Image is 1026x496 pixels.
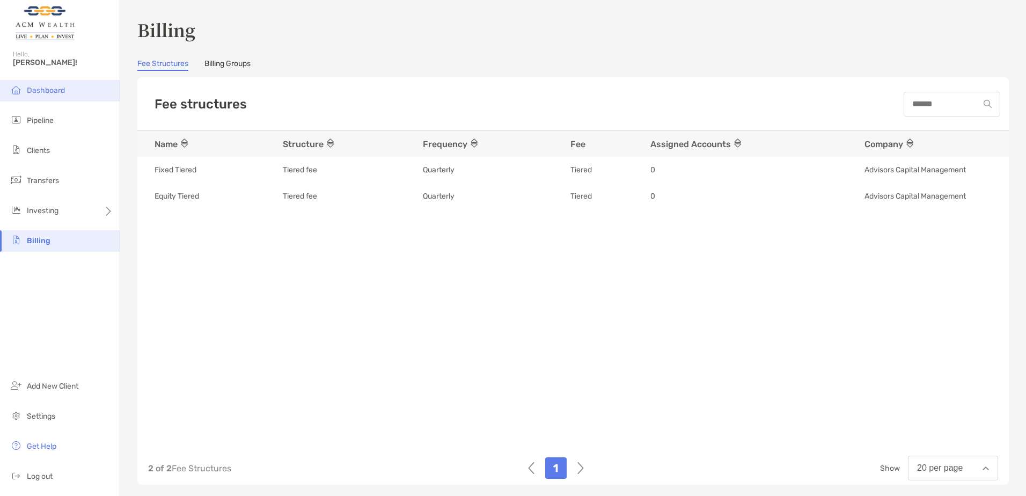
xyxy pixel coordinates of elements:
p: Fee Structures [148,462,231,475]
span: Advisors Capital Management [864,191,966,201]
span: Tiered fee [283,191,317,201]
img: billing icon [10,234,23,246]
img: input icon [984,100,992,108]
img: settings icon [10,409,23,422]
span: Investing [27,206,58,215]
span: Clients [27,146,50,155]
span: Billing [27,236,50,245]
a: Billing Groups [204,59,251,71]
img: sort icon [734,138,741,148]
span: Transfers [27,176,59,185]
span: Company [864,138,917,149]
img: sort icon [906,138,913,148]
span: Show [880,464,900,473]
img: dashboard icon [10,83,23,96]
img: left-arrow [528,457,534,479]
img: logout icon [10,469,23,482]
img: right-arrow [577,457,584,479]
h5: Fee structures [155,97,247,112]
p: Equity Tiered [155,189,199,203]
span: Quarterly [423,191,455,201]
img: add_new_client icon [10,379,23,392]
img: Open dropdown arrow [983,466,989,470]
span: Frequency [423,138,481,149]
span: Quarterly [423,165,455,175]
span: 2 of 2 [148,463,172,473]
img: sort icon [471,138,478,148]
span: Pipeline [27,116,54,125]
img: pipeline icon [10,113,23,126]
span: 0 [650,191,655,201]
span: 0 [650,165,655,175]
h3: Billing [137,17,1009,42]
span: Get Help [27,442,56,451]
img: Zoe Logo [13,4,77,43]
span: Tiered [570,165,592,175]
img: sort icon [181,138,188,148]
button: 20 per page [908,456,998,480]
span: Structure [283,138,337,149]
span: Fee [570,138,585,149]
span: Name [155,138,191,149]
span: Dashboard [27,86,65,95]
a: Fee Structures [137,59,188,71]
span: [PERSON_NAME]! [13,58,113,67]
div: 20 per page [917,463,963,473]
img: sort icon [327,138,334,148]
span: Add New Client [27,382,78,391]
img: investing icon [10,203,23,216]
span: Tiered fee [283,165,317,175]
span: Tiered [570,191,592,201]
img: transfers icon [10,173,23,186]
span: Settings [27,412,55,421]
span: Assigned Accounts [650,138,744,149]
span: Log out [27,472,53,481]
p: Fixed Tiered [155,163,196,177]
img: clients icon [10,143,23,156]
span: Advisors Capital Management [864,165,966,175]
div: 1 [545,457,567,479]
img: get-help icon [10,439,23,452]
